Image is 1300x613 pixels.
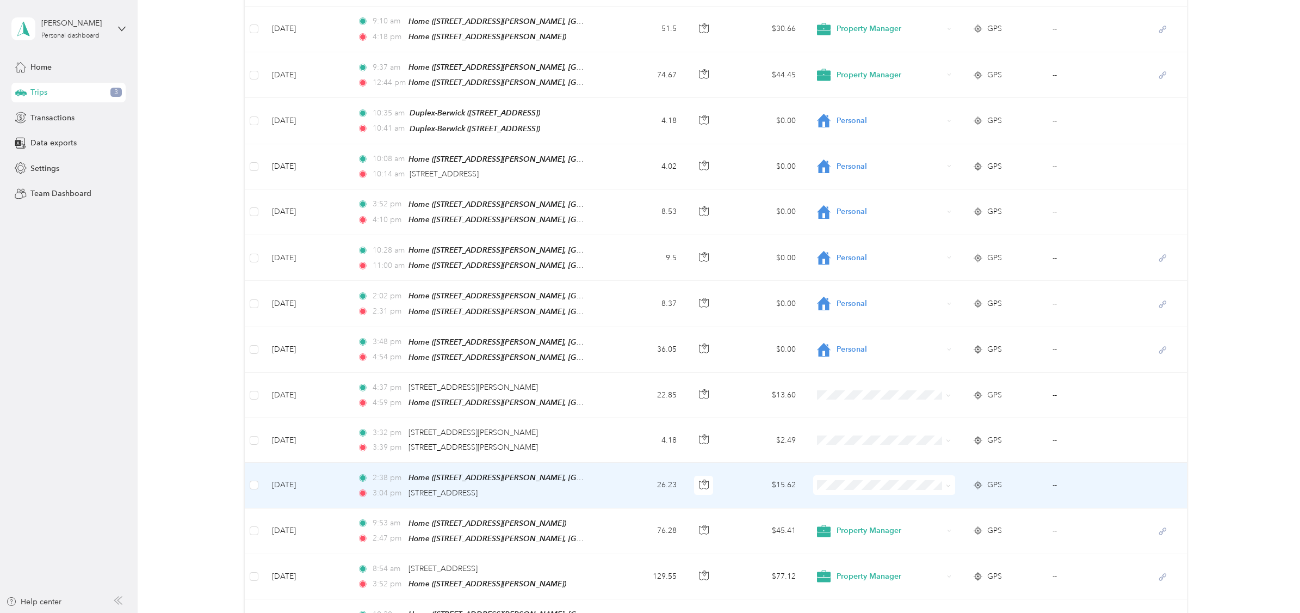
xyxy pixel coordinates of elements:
[408,215,727,224] span: Home ([STREET_ADDRESS][PERSON_NAME], [GEOGRAPHIC_DATA], [GEOGRAPHIC_DATA])
[725,281,804,327] td: $0.00
[408,534,727,543] span: Home ([STREET_ADDRESS][PERSON_NAME], [GEOGRAPHIC_DATA], [GEOGRAPHIC_DATA])
[610,508,685,554] td: 76.28
[725,327,804,373] td: $0.00
[373,532,404,544] span: 2:47 pm
[373,442,404,453] span: 3:39 pm
[30,137,77,149] span: Data exports
[987,206,1002,218] span: GPS
[837,115,943,127] span: Personal
[373,563,404,575] span: 8:54 am
[373,77,404,89] span: 12:44 pm
[987,389,1002,401] span: GPS
[373,122,405,134] span: 10:41 am
[987,479,1002,491] span: GPS
[1044,235,1147,281] td: --
[373,153,404,165] span: 10:08 am
[30,188,91,199] span: Team Dashboard
[725,144,804,189] td: $0.00
[610,281,685,327] td: 8.37
[410,108,540,117] span: Duplex-Berwick ([STREET_ADDRESS])
[725,7,804,52] td: $30.66
[373,397,404,409] span: 4:59 pm
[837,23,943,35] span: Property Manager
[373,214,404,226] span: 4:10 pm
[408,398,727,407] span: Home ([STREET_ADDRESS][PERSON_NAME], [GEOGRAPHIC_DATA], [GEOGRAPHIC_DATA])
[373,31,404,43] span: 4:18 pm
[373,427,404,439] span: 3:32 pm
[987,161,1002,173] span: GPS
[373,305,404,317] span: 2:31 pm
[725,463,804,508] td: $15.62
[408,579,566,588] span: Home ([STREET_ADDRESS][PERSON_NAME])
[373,107,405,119] span: 10:35 am
[263,373,349,418] td: [DATE]
[408,17,727,26] span: Home ([STREET_ADDRESS][PERSON_NAME], [GEOGRAPHIC_DATA], [GEOGRAPHIC_DATA])
[263,7,349,52] td: [DATE]
[408,473,727,482] span: Home ([STREET_ADDRESS][PERSON_NAME], [GEOGRAPHIC_DATA], [GEOGRAPHIC_DATA])
[987,69,1002,81] span: GPS
[263,327,349,373] td: [DATE]
[987,252,1002,264] span: GPS
[987,23,1002,35] span: GPS
[110,88,122,97] span: 3
[837,298,943,310] span: Personal
[408,338,727,347] span: Home ([STREET_ADDRESS][PERSON_NAME], [GEOGRAPHIC_DATA], [GEOGRAPHIC_DATA])
[373,15,404,27] span: 9:10 am
[837,206,943,218] span: Personal
[1044,327,1147,373] td: --
[30,112,75,124] span: Transactions
[410,124,540,133] span: Duplex-Berwick ([STREET_ADDRESS])
[1044,52,1147,98] td: --
[408,246,727,255] span: Home ([STREET_ADDRESS][PERSON_NAME], [GEOGRAPHIC_DATA], [GEOGRAPHIC_DATA])
[263,508,349,554] td: [DATE]
[263,418,349,463] td: [DATE]
[1044,554,1147,599] td: --
[610,7,685,52] td: 51.5
[408,32,566,41] span: Home ([STREET_ADDRESS][PERSON_NAME])
[408,428,538,437] span: [STREET_ADDRESS][PERSON_NAME]
[41,33,100,39] div: Personal dashboard
[408,443,538,452] span: [STREET_ADDRESS][PERSON_NAME]
[610,144,685,189] td: 4.02
[1044,373,1147,418] td: --
[610,52,685,98] td: 74.67
[837,344,943,355] span: Personal
[610,373,685,418] td: 22.85
[6,596,61,608] button: Help center
[725,98,804,144] td: $0.00
[725,189,804,235] td: $0.00
[408,307,727,316] span: Home ([STREET_ADDRESS][PERSON_NAME], [GEOGRAPHIC_DATA], [GEOGRAPHIC_DATA])
[373,472,404,484] span: 2:38 pm
[1044,418,1147,463] td: --
[1044,189,1147,235] td: --
[263,144,349,189] td: [DATE]
[610,463,685,508] td: 26.23
[610,418,685,463] td: 4.18
[373,517,404,529] span: 9:53 am
[373,578,404,590] span: 3:52 pm
[373,351,404,363] span: 4:54 pm
[408,63,727,72] span: Home ([STREET_ADDRESS][PERSON_NAME], [GEOGRAPHIC_DATA], [GEOGRAPHIC_DATA])
[610,189,685,235] td: 8.53
[30,87,47,98] span: Trips
[263,98,349,144] td: [DATE]
[373,290,404,302] span: 2:02 pm
[610,235,685,281] td: 9.5
[987,571,1002,583] span: GPS
[263,189,349,235] td: [DATE]
[408,353,727,362] span: Home ([STREET_ADDRESS][PERSON_NAME], [GEOGRAPHIC_DATA], [GEOGRAPHIC_DATA])
[837,69,943,81] span: Property Manager
[30,163,59,174] span: Settings
[263,554,349,599] td: [DATE]
[1044,463,1147,508] td: --
[1044,98,1147,144] td: --
[410,169,479,179] span: [STREET_ADDRESS]
[408,519,566,528] span: Home ([STREET_ADDRESS][PERSON_NAME])
[725,418,804,463] td: $2.49
[610,327,685,373] td: 36.05
[373,336,404,348] span: 3:48 pm
[837,571,943,583] span: Property Manager
[987,434,1002,446] span: GPS
[987,298,1002,310] span: GPS
[408,291,727,301] span: Home ([STREET_ADDRESS][PERSON_NAME], [GEOGRAPHIC_DATA], [GEOGRAPHIC_DATA])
